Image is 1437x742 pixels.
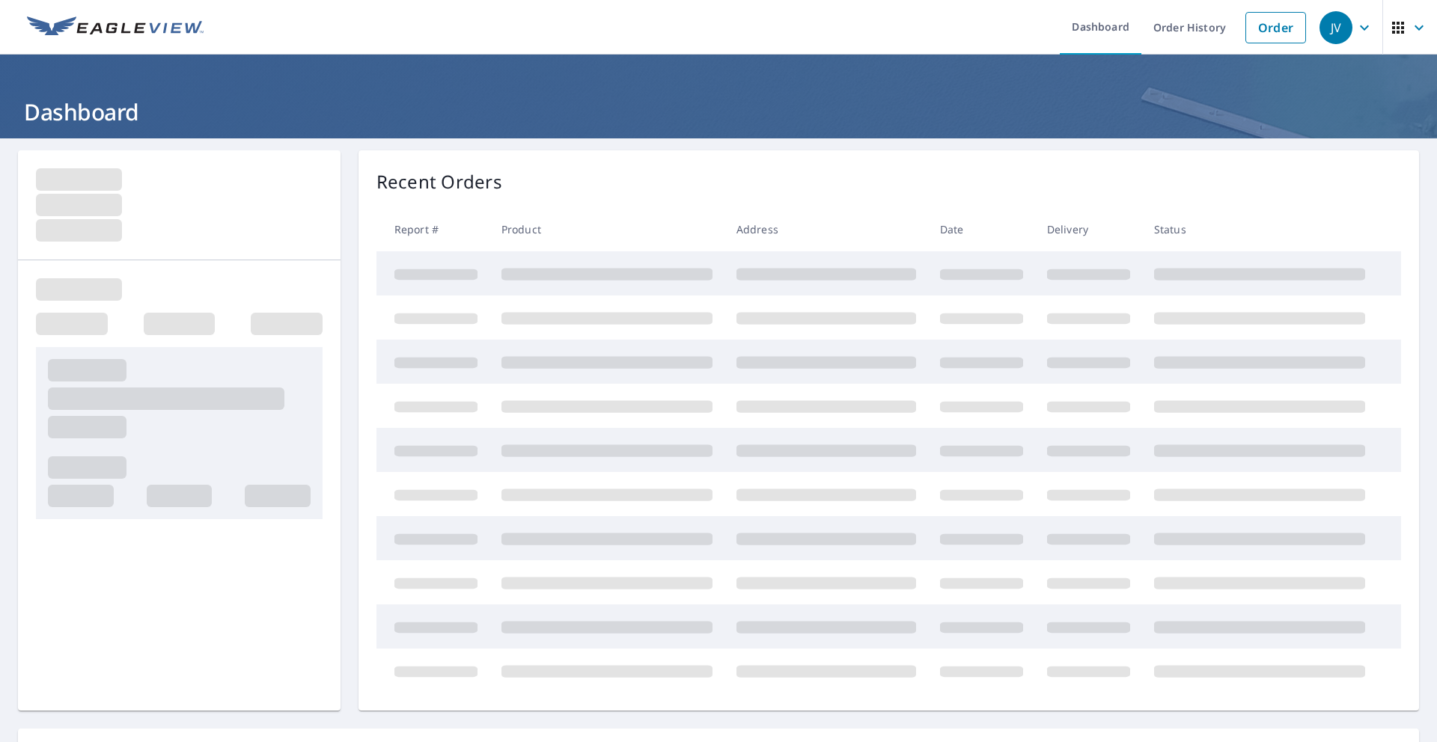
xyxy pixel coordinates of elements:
th: Date [928,207,1035,251]
th: Address [724,207,928,251]
div: JV [1319,11,1352,44]
th: Product [489,207,724,251]
th: Report # [376,207,489,251]
h1: Dashboard [18,96,1419,127]
p: Recent Orders [376,168,502,195]
img: EV Logo [27,16,204,39]
a: Order [1245,12,1306,43]
th: Delivery [1035,207,1142,251]
th: Status [1142,207,1377,251]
